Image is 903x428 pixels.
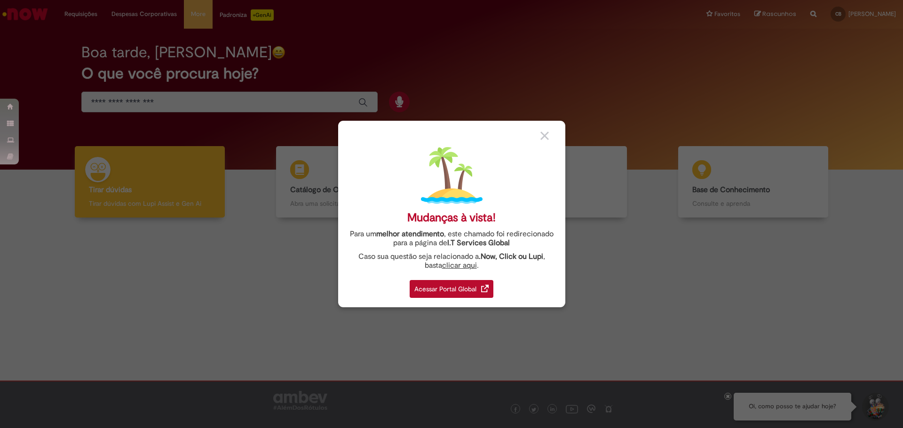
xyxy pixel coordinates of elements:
img: close_button_grey.png [540,132,549,140]
strong: .Now, Click ou Lupi [479,252,543,261]
a: Acessar Portal Global [410,275,493,298]
div: Mudanças à vista! [407,211,496,225]
div: Para um , este chamado foi redirecionado para a página de [345,230,558,248]
a: I.T Services Global [447,233,510,248]
img: redirect_link.png [481,285,489,292]
div: Acessar Portal Global [410,280,493,298]
img: island.png [421,145,483,206]
a: clicar aqui [442,256,477,270]
div: Caso sua questão seja relacionado a , basta . [345,252,558,270]
strong: melhor atendimento [376,229,444,239]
